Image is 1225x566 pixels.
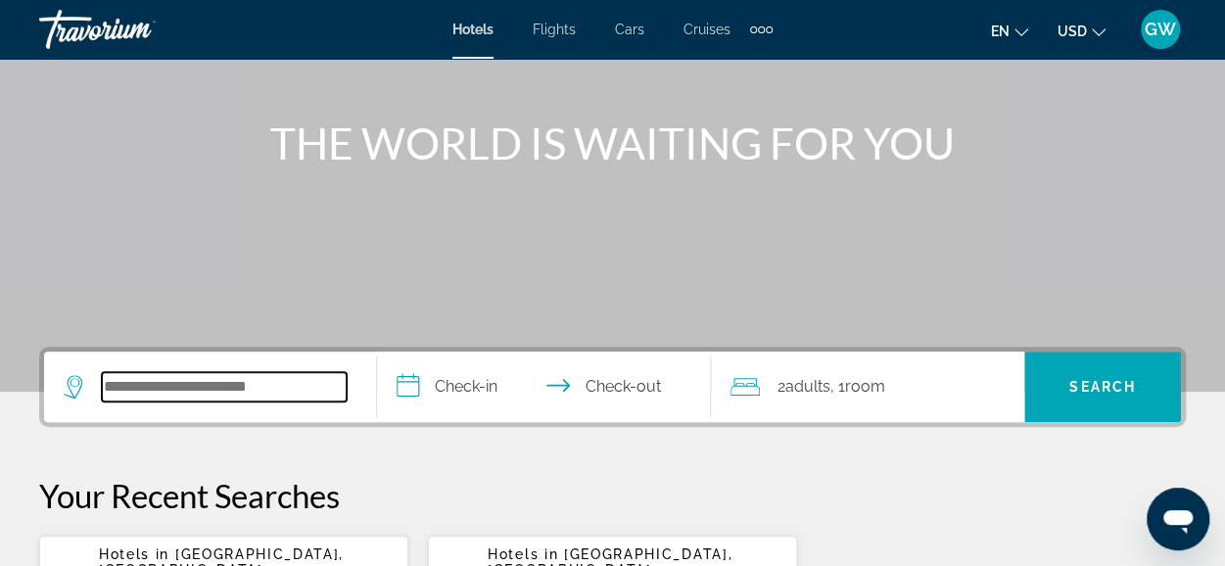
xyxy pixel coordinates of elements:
span: Hotels in [488,546,558,562]
h1: THE WORLD IS WAITING FOR YOU [246,118,980,168]
span: , 1 [830,373,885,401]
span: Search [1069,379,1136,395]
button: Change currency [1058,17,1106,45]
a: Flights [533,22,576,37]
span: Adults [785,377,830,396]
button: User Menu [1135,9,1186,50]
button: Extra navigation items [750,14,773,45]
button: Travelers: 2 adults, 0 children [711,352,1024,422]
span: USD [1058,24,1087,39]
a: Travorium [39,4,235,55]
a: Hotels [452,22,494,37]
span: 2 [777,373,830,401]
button: Change language [991,17,1028,45]
span: Room [845,377,885,396]
span: en [991,24,1010,39]
div: Search widget [44,352,1181,422]
button: Search [1024,352,1181,422]
a: Cars [615,22,644,37]
iframe: Button to launch messaging window [1147,488,1209,550]
a: Cruises [683,22,730,37]
p: Your Recent Searches [39,476,1186,515]
button: Check in and out dates [377,352,710,422]
span: GW [1145,20,1176,39]
span: Hotels in [99,546,169,562]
